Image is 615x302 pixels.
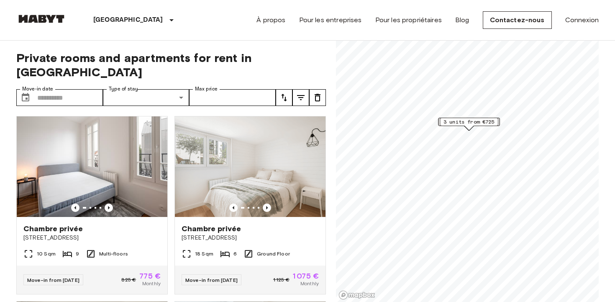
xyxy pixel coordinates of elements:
[185,277,238,283] span: Move-in from [DATE]
[182,234,319,242] span: [STREET_ADDRESS]
[71,204,79,212] button: Previous image
[438,118,500,131] div: Map marker
[76,250,79,258] span: 9
[22,85,53,93] label: Move-in date
[195,250,213,258] span: 18 Sqm
[292,89,309,106] button: tune
[440,118,498,131] div: Map marker
[195,85,218,93] label: Max price
[375,15,442,25] a: Pour les propriétaires
[233,250,237,258] span: 6
[105,204,113,212] button: Previous image
[293,272,319,280] span: 1 075 €
[17,116,167,217] img: Marketing picture of unit FR-18-004-001-04
[300,280,319,287] span: Monthly
[263,204,271,212] button: Previous image
[23,234,161,242] span: [STREET_ADDRESS]
[93,15,163,25] p: [GEOGRAPHIC_DATA]
[483,11,552,29] a: Contactez-nous
[182,224,241,234] span: Chambre privée
[229,204,238,212] button: Previous image
[16,51,326,79] span: Private rooms and apartments for rent in [GEOGRAPHIC_DATA]
[175,116,325,217] img: Marketing picture of unit FR-18-001-002-02H
[256,15,285,25] a: À propos
[309,89,326,106] button: tune
[37,250,56,258] span: 10 Sqm
[174,116,326,294] a: Marketing picture of unit FR-18-001-002-02HPrevious imagePrevious imageChambre privée[STREET_ADDR...
[17,89,34,106] button: Choose date
[27,277,79,283] span: Move-in from [DATE]
[16,15,67,23] img: Habyt
[273,276,290,284] span: 1 125 €
[23,224,83,234] span: Chambre privée
[16,116,168,294] a: Marketing picture of unit FR-18-004-001-04Previous imagePrevious imageChambre privée[STREET_ADDRE...
[139,272,161,280] span: 775 €
[142,280,161,287] span: Monthly
[109,85,138,93] label: Type of stay
[443,118,495,126] span: 3 units from €725
[565,15,599,25] a: Connexion
[257,250,290,258] span: Ground Floor
[299,15,362,25] a: Pour les entreprises
[276,89,292,106] button: tune
[338,290,375,300] a: Mapbox logo
[121,276,136,284] span: 825 €
[99,250,128,258] span: Multi-floors
[455,15,469,25] a: Blog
